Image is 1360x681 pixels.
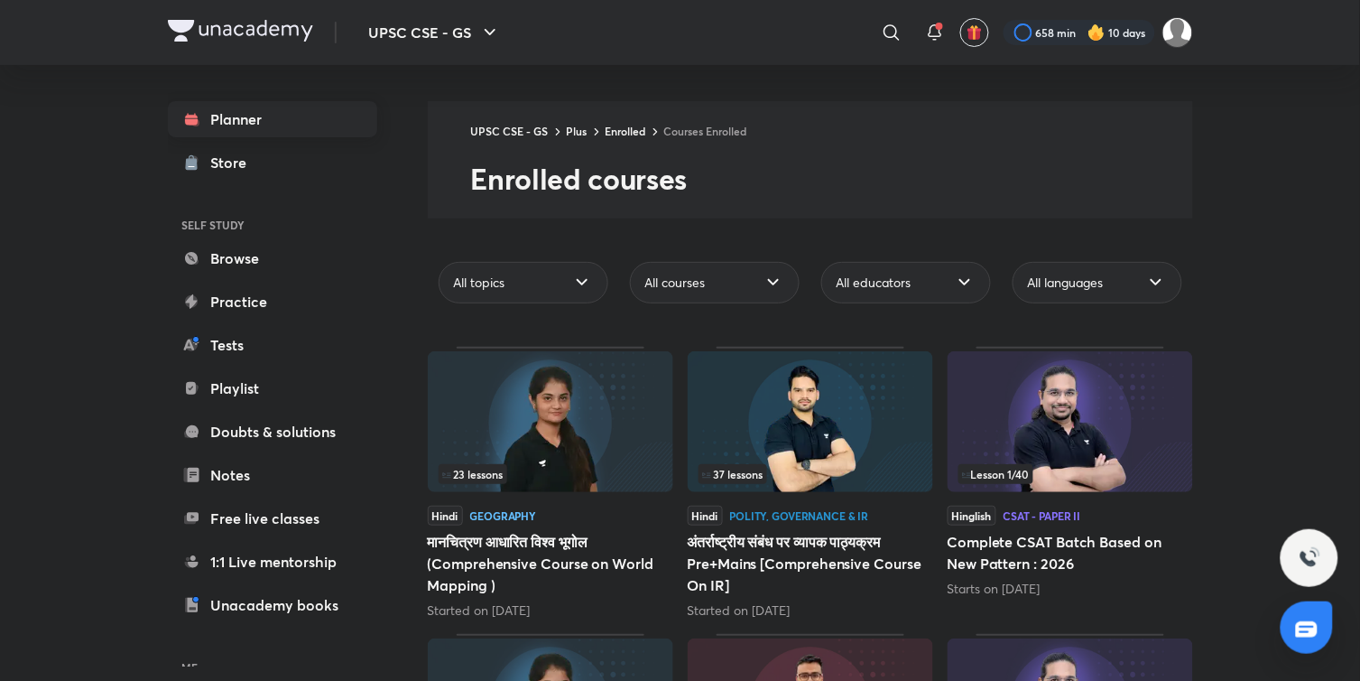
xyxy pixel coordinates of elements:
div: left [439,464,662,484]
span: 23 lessons [442,469,504,480]
a: Company Logo [168,20,313,46]
div: infosection [439,464,662,484]
a: Planner [168,101,377,137]
img: Komal [1162,17,1193,48]
div: मानचित्रण आधारित विश्व भूगोल (Comprehensive Course on World Mapping ) [428,347,673,620]
div: Geography [470,510,537,521]
img: Company Logo [168,20,313,42]
a: Plus [567,124,587,138]
div: Starts on Sep 8 [948,580,1193,598]
a: 1:1 Live mentorship [168,544,377,580]
a: Store [168,145,377,181]
h5: Complete CSAT Batch Based on New Pattern : 2026 [948,531,1193,574]
a: Doubts & solutions [168,414,377,450]
div: अंतर्राष्ट्रीय संबंध पर व्यापक पाठ्यक्रम Pre+Mains [Comprehensive Course On IR] [688,347,933,620]
a: Tests [168,327,377,363]
button: UPSC CSE - GS [358,14,512,51]
h5: अंतर्राष्ट्रीय संबंध पर व्यापक पाठ्यक्रम Pre+Mains [Comprehensive Course On IR] [688,531,933,596]
a: Playlist [168,370,377,406]
a: Unacademy books [168,587,377,623]
span: Lesson 1 / 40 [962,469,1030,480]
div: infosection [699,464,922,484]
span: Hindi [428,506,463,526]
div: Complete CSAT Batch Based on New Pattern : 2026 [948,347,1193,620]
img: Thumbnail [948,351,1193,492]
h2: Enrolled courses [471,161,1193,197]
span: 37 lessons [702,469,763,480]
span: All educators [837,274,911,292]
span: All courses [645,274,706,292]
div: Started on Jul 8 [688,602,933,620]
a: Notes [168,457,377,493]
a: Free live classes [168,500,377,536]
span: Hindi [688,506,723,526]
span: Hinglish [948,506,996,526]
h5: मानचित्रण आधारित विश्व भूगोल (Comprehensive Course on World Mapping ) [428,531,673,596]
div: left [699,464,922,484]
a: UPSC CSE - GS [471,124,549,138]
img: Thumbnail [688,351,933,492]
div: infocontainer [958,464,1182,484]
div: infocontainer [699,464,922,484]
div: CSAT - Paper II [1004,510,1081,521]
button: avatar [960,18,989,47]
div: Store [211,152,258,173]
a: Practice [168,284,377,320]
h6: SELF STUDY [168,210,377,240]
a: Browse [168,240,377,276]
div: Polity, Governance & IR [730,510,869,521]
img: ttu [1299,547,1320,569]
div: infosection [958,464,1182,484]
img: avatar [967,24,983,41]
img: Thumbnail [428,351,673,492]
a: Courses Enrolled [664,124,747,138]
div: left [958,464,1182,484]
span: All languages [1028,274,1104,292]
div: Started on Aug 11 [428,602,673,620]
span: All topics [454,274,505,292]
img: streak [1087,23,1106,42]
a: Enrolled [606,124,646,138]
div: infocontainer [439,464,662,484]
